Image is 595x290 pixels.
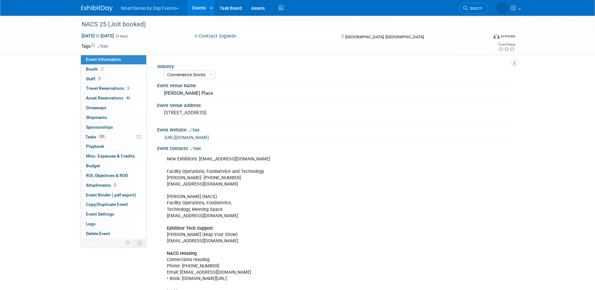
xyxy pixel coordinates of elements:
img: Abby Allison [496,2,508,14]
img: ExhibitDay [81,5,113,12]
a: Tasks33% [81,132,146,142]
div: Event Venue Name: [157,81,514,89]
span: 40 [125,96,131,100]
a: Search [459,3,488,14]
span: Delete Event [86,231,110,236]
span: Booth not reserved yet [99,67,105,71]
span: Tasks [85,134,106,139]
div: Event Contacts: [157,144,514,152]
span: Budget [86,163,100,168]
td: Toggle Event Tabs [133,239,146,247]
a: Event Binder (.pdf export) [81,191,146,200]
a: Giveaways [81,103,146,113]
button: Contract Signed [192,33,239,40]
span: Booth [86,67,105,72]
a: Sponsorships [81,123,146,132]
a: Copy/Duplicate Event [81,200,146,209]
a: Staff3 [81,74,146,84]
a: Misc. Expenses & Credits [81,152,146,161]
span: [DATE] [DATE] [81,33,114,39]
span: Sponsorships [86,125,113,130]
a: Delete Event [81,229,146,239]
div: Industry: [157,62,511,70]
span: Asset Reservations [86,95,131,100]
td: Tags [81,43,108,49]
a: Event Settings [81,210,146,219]
span: Misc. Expenses & Credits [86,153,135,158]
div: In-Person [501,34,515,39]
div: Event Website: [157,125,514,133]
a: Edit [190,147,201,151]
a: Logs [81,219,146,229]
span: Event Settings [86,212,114,217]
span: (3 days) [115,34,128,38]
span: Playbook [86,144,104,149]
pre: [STREET_ADDRESS] [164,110,299,115]
span: [GEOGRAPHIC_DATA], [GEOGRAPHIC_DATA] [345,35,424,39]
a: Playbook [81,142,146,151]
a: Shipments [81,113,146,122]
span: 3 [126,86,130,91]
a: Travel Reservations3 [81,84,146,93]
td: Personalize Event Tab Strip [123,239,134,247]
a: Attachments2 [81,181,146,190]
span: Shipments [86,115,107,120]
div: Event Rating [498,43,515,46]
span: Search [468,6,482,11]
span: to [95,33,101,38]
span: Giveaways [86,105,106,110]
b: Exhibitor Tech Support [167,226,213,231]
b: NACS Housing [167,251,197,256]
div: Event Venue Address: [157,101,514,109]
span: 3 [97,76,102,81]
span: Copy/Duplicate Event [86,202,128,207]
a: Event Information [81,55,146,64]
span: Travel Reservations [86,86,130,91]
a: [URL][DOMAIN_NAME] [165,135,209,140]
span: Attachments [86,183,117,188]
a: Asset Reservations40 [81,94,146,103]
a: Edit [189,128,199,132]
div: Event Format [451,33,516,42]
span: Staff [86,76,102,81]
span: Logs [86,221,95,226]
span: ROI, Objectives & ROO [86,173,128,178]
a: Booth [81,65,146,74]
span: 33% [98,134,106,139]
span: Event Binder (.pdf export) [86,192,136,197]
a: Budget [81,161,146,171]
span: 2 [113,183,117,187]
div: [PERSON_NAME] Place [162,89,509,98]
a: Edit [98,44,108,49]
img: Format-Inperson.png [493,34,500,39]
a: ROI, Objectives & ROO [81,171,146,180]
div: NACS 25 (Jolt booked) [79,19,479,30]
span: Event Information [86,57,121,62]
